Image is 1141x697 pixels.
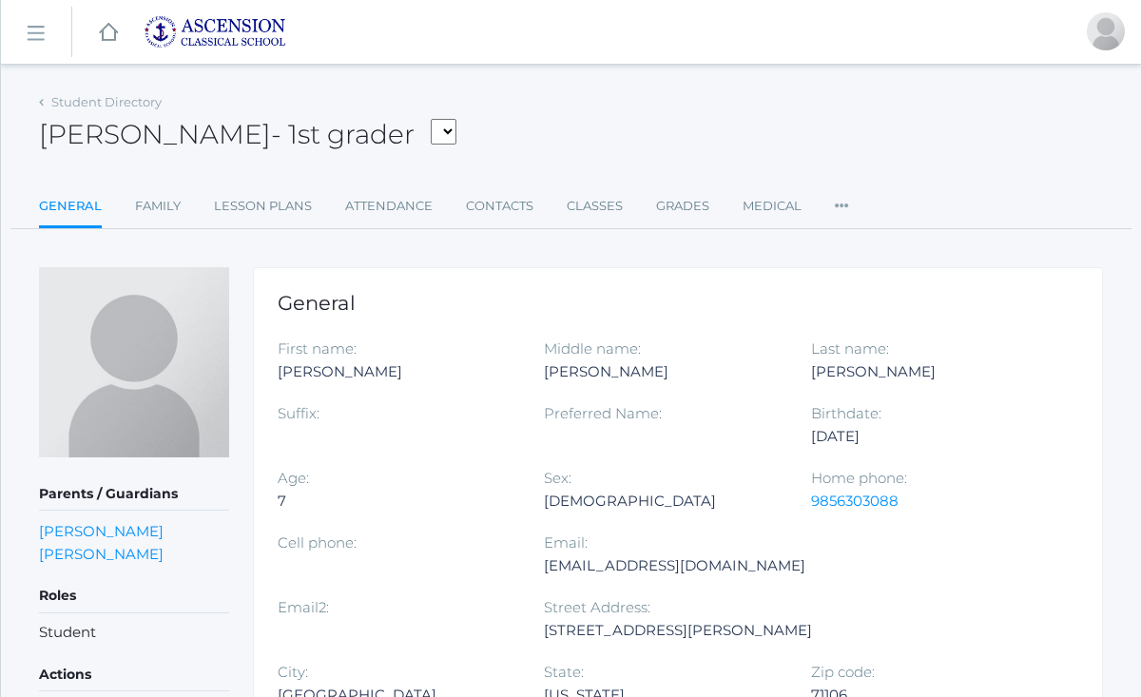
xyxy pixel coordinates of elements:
div: [DEMOGRAPHIC_DATA] [544,490,782,513]
label: Preferred Name: [544,404,662,422]
div: [EMAIL_ADDRESS][DOMAIN_NAME] [544,554,805,577]
a: Attendance [345,187,433,225]
div: [STREET_ADDRESS][PERSON_NAME] [544,619,812,642]
label: Sex: [544,469,571,487]
div: [PERSON_NAME] [811,360,1049,383]
h1: General [278,292,1078,314]
a: Classes [567,187,623,225]
a: Contacts [466,187,533,225]
label: Birthdate: [811,404,881,422]
label: Cell phone: [278,533,357,552]
label: Zip code: [811,663,875,681]
h2: [PERSON_NAME] [39,120,456,149]
h5: Roles [39,580,229,612]
a: General [39,187,102,228]
label: Suffix: [278,404,319,422]
img: ascension-logo-blue-113fc29133de2fb5813e50b71547a291c5fdb7962bf76d49838a2a14a36269ea.jpg [144,15,286,48]
label: Last name: [811,339,889,358]
div: [PERSON_NAME] [544,360,782,383]
a: Family [135,187,181,225]
li: Student [39,622,229,644]
a: 9856303088 [811,492,899,510]
label: State: [544,663,584,681]
div: 7 [278,490,515,513]
label: Email: [544,533,588,552]
label: City: [278,663,308,681]
label: First name: [278,339,357,358]
div: Kristy Sumlin [1087,12,1125,50]
label: Home phone: [811,469,907,487]
a: [PERSON_NAME] [39,545,164,563]
span: - 1st grader [271,118,415,150]
label: Age: [278,469,309,487]
a: [PERSON_NAME] [39,522,164,540]
label: Middle name: [544,339,641,358]
h5: Parents / Guardians [39,478,229,511]
h5: Actions [39,659,229,691]
a: Grades [656,187,709,225]
img: Ardon Estrada [39,267,229,457]
a: Lesson Plans [214,187,312,225]
label: Street Address: [544,598,650,616]
div: [PERSON_NAME] [278,360,515,383]
a: Medical [743,187,802,225]
div: [DATE] [811,425,1049,448]
label: Email2: [278,598,329,616]
a: Student Directory [51,94,162,109]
